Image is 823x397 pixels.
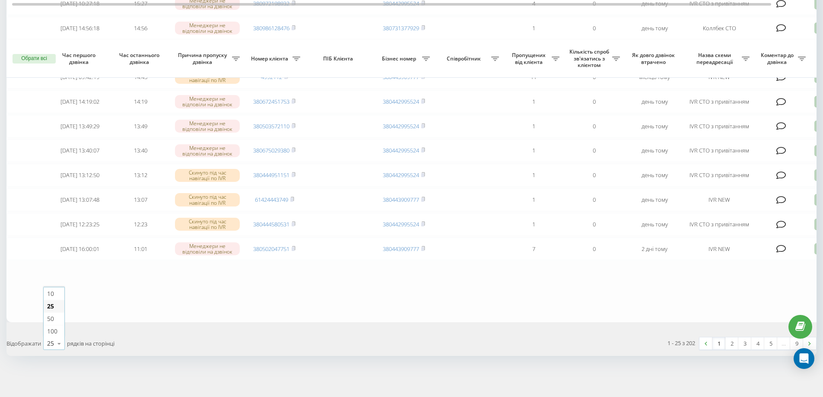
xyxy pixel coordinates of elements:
span: рядків на сторінці [67,340,114,347]
a: 380442995524 [383,146,419,154]
a: 380443909777 [383,245,419,253]
td: 1 [503,164,564,187]
a: 380675029380 [253,146,289,154]
div: … [777,337,790,349]
td: [DATE] 14:19:02 [50,90,110,113]
td: день тому [624,17,685,40]
td: 0 [564,188,624,211]
div: Менеджери не відповіли на дзвінок [175,95,240,108]
a: 380444951151 [253,171,289,179]
td: Коллбек СТО [685,17,754,40]
a: 380442995524 [383,220,419,228]
td: 7 [503,238,564,260]
span: Час першого дзвінка [57,52,103,65]
td: день тому [624,140,685,162]
div: Менеджери не відповіли на дзвінок [175,144,240,157]
button: Обрати всі [13,54,56,64]
span: Коментар до дзвінка [758,52,798,65]
div: 25 [47,339,54,348]
a: 3 [738,337,751,349]
td: 2 дні тому [624,238,685,260]
a: 380443909777 [383,196,419,203]
a: 380442995524 [383,171,419,179]
span: Кількість спроб зв'язатись з клієнтом [568,48,612,69]
div: Менеджери не відповіли на дзвінок [175,120,240,133]
td: 13:07 [110,188,171,211]
td: 0 [564,164,624,187]
td: 0 [564,238,624,260]
td: [DATE] 14:56:18 [50,17,110,40]
div: Скинуто під час навігації по IVR [175,169,240,182]
a: 380731377929 [383,24,419,32]
a: 380444580531 [253,220,289,228]
td: [DATE] 16:00:01 [50,238,110,260]
div: Менеджери не відповіли на дзвінок [175,242,240,255]
div: Open Intercom Messenger [794,348,814,369]
td: IVR СТО з привітанням [685,164,754,187]
td: IVR NEW [685,238,754,260]
div: Скинуто під час навігації по IVR [175,218,240,231]
span: Назва схеми переадресації [689,52,742,65]
a: 380672451753 [253,98,289,105]
td: 0 [564,17,624,40]
td: 1 [503,213,564,236]
a: 2 [725,337,738,349]
td: [DATE] 13:07:48 [50,188,110,211]
td: 13:12 [110,164,171,187]
td: 1 [503,140,564,162]
td: 1 [503,115,564,138]
td: день тому [624,115,685,138]
a: 1 [712,337,725,349]
span: Співробітник [439,55,491,62]
a: 380502047751 [253,245,289,253]
span: Причина пропуску дзвінка [175,52,232,65]
td: 1 [503,17,564,40]
td: день тому [624,164,685,187]
span: Номер клієнта [248,55,292,62]
div: Скинуто під час навігації по IVR [175,193,240,206]
div: Менеджери не відповіли на дзвінок [175,22,240,35]
span: Бізнес номер [378,55,422,62]
td: день тому [624,213,685,236]
a: 380442995524 [383,122,419,130]
a: 380503572110 [253,122,289,130]
a: 5 [764,337,777,349]
td: IVR СТО з привітанням [685,140,754,162]
td: 12:23 [110,213,171,236]
td: 1 [503,90,564,113]
td: IVR NEW [685,188,754,211]
td: 13:49 [110,115,171,138]
div: 1 - 25 з 202 [667,339,695,347]
td: 0 [564,90,624,113]
a: 61424443749 [255,196,288,203]
span: 100 [47,327,57,335]
span: Як довго дзвінок втрачено [631,52,678,65]
span: Відображати [6,340,41,347]
a: 380442995524 [383,98,419,105]
td: день тому [624,188,685,211]
td: IVR СТО з привітанням [685,90,754,113]
a: 380986128476 [253,24,289,32]
td: 0 [564,115,624,138]
span: 50 [47,314,54,323]
a: 9 [790,337,803,349]
span: Час останнього дзвінка [117,52,164,65]
td: 14:56 [110,17,171,40]
td: [DATE] 13:12:50 [50,164,110,187]
a: 4 [751,337,764,349]
td: [DATE] 13:49:29 [50,115,110,138]
span: Пропущених від клієнта [508,52,552,65]
td: день тому [624,90,685,113]
td: 1 [503,188,564,211]
td: 0 [564,213,624,236]
span: 25 [47,302,54,310]
td: 11:01 [110,238,171,260]
span: 10 [47,289,54,298]
td: IVR СТО з привітанням [685,115,754,138]
td: [DATE] 12:23:25 [50,213,110,236]
span: ПІБ Клієнта [312,55,366,62]
td: IVR СТО з привітанням [685,213,754,236]
td: 0 [564,140,624,162]
td: 14:19 [110,90,171,113]
td: 13:40 [110,140,171,162]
